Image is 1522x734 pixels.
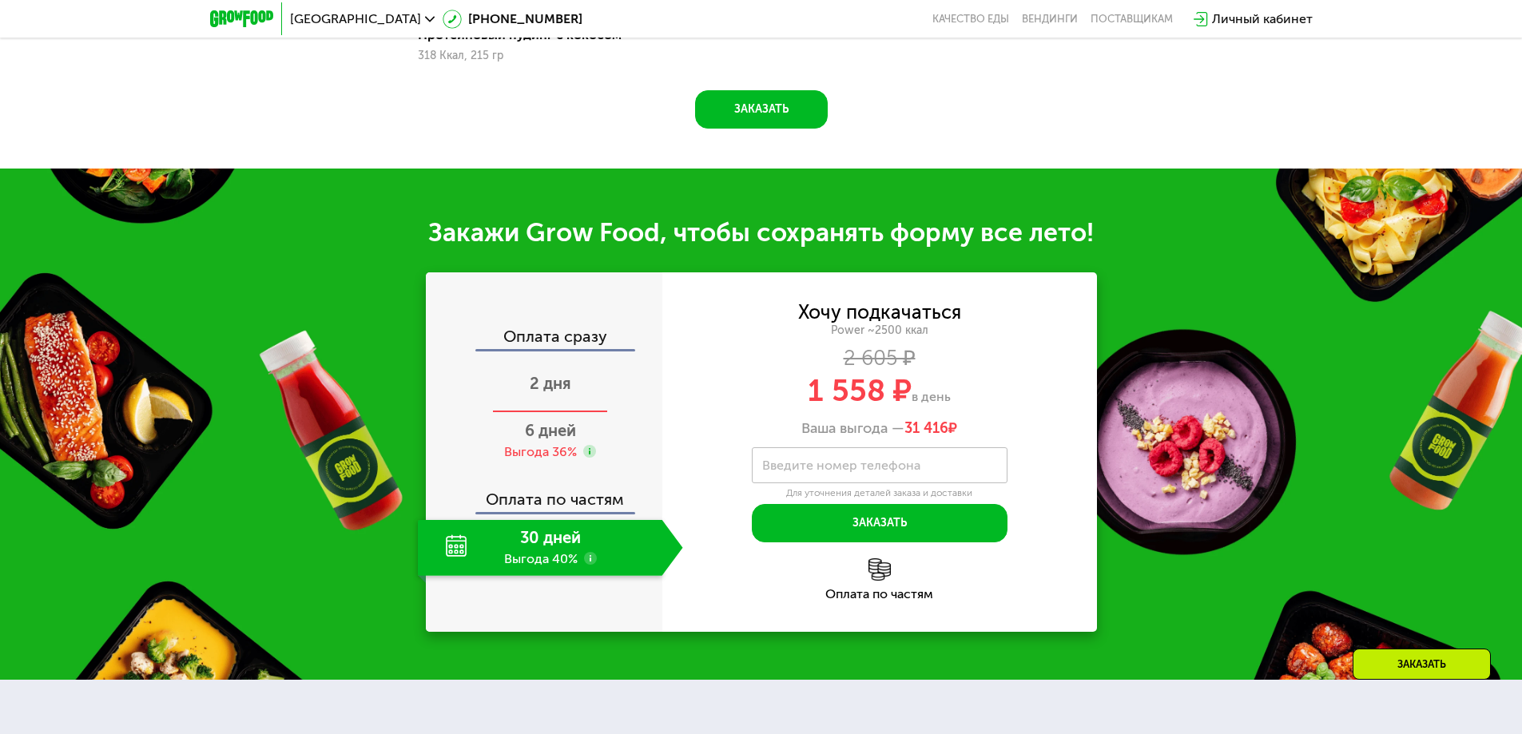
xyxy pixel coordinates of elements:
div: Выгода 36% [504,443,577,461]
div: Хочу подкачаться [798,304,961,321]
div: Заказать [1353,649,1491,680]
span: в день [912,389,951,404]
span: 31 416 [904,419,948,437]
span: 6 дней [525,421,576,440]
a: Качество еды [932,13,1009,26]
img: l6xcnZfty9opOoJh.png [868,558,891,581]
div: 318 Ккал, 215 гр [418,50,620,62]
button: Заказать [752,504,1007,542]
div: Личный кабинет [1212,10,1313,29]
a: [PHONE_NUMBER] [443,10,582,29]
span: 1 558 ₽ [808,372,912,409]
button: Заказать [695,90,828,129]
div: Оплата по частям [427,475,662,512]
div: Оплата по частям [662,588,1097,601]
div: Оплата сразу [427,328,662,349]
span: 2 дня [530,374,571,393]
span: ₽ [904,420,957,438]
div: Power ~2500 ккал [662,323,1097,338]
label: Введите номер телефона [762,461,920,470]
a: Вендинги [1022,13,1078,26]
div: Ваша выгода — [662,420,1097,438]
div: поставщикам [1091,13,1173,26]
div: 2 605 ₽ [662,350,1097,367]
div: Для уточнения деталей заказа и доставки [752,487,1007,500]
span: [GEOGRAPHIC_DATA] [290,13,421,26]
